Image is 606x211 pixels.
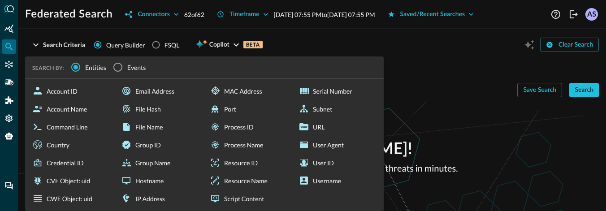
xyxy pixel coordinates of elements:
button: Timeframe [212,7,274,22]
div: Group Name [117,154,203,172]
div: Query Agent [2,129,16,143]
div: URL [295,118,380,136]
div: Save Search [523,85,556,96]
div: Process ID [206,118,291,136]
div: Username [295,172,380,189]
div: User ID [295,154,380,172]
span: Events [127,63,146,72]
div: AS [585,8,598,21]
button: Help [549,7,563,22]
div: Script Content [206,189,291,207]
span: Entities [85,63,106,72]
div: Summary Insights [2,22,16,36]
div: Pipelines [2,75,16,90]
p: 62 of 62 [184,10,204,19]
div: Group ID [117,136,203,154]
div: FSQL [164,40,180,50]
button: Saved/Recent Searches [382,7,480,22]
p: BETA [243,41,263,48]
div: Resource ID [206,154,291,172]
div: Subnet [295,100,380,118]
div: Connectors [2,57,16,72]
div: Clear Search [558,39,593,51]
p: [DATE] 07:55 PM to [DATE] 07:55 PM [274,10,375,19]
div: Email Address [117,82,203,100]
div: Federated Search [2,39,16,54]
span: Query Builder [106,40,145,50]
div: CWE Object: uid [29,189,114,207]
div: Hostname [117,172,203,189]
div: Port [206,100,291,118]
div: Search Criteria [43,39,85,51]
div: Connectors [138,9,169,20]
button: Search Criteria [25,38,91,52]
div: Search [575,85,593,96]
div: Serial Number [295,82,380,100]
div: Settings [2,111,16,125]
div: MAC Address [206,82,291,100]
div: User Agent [295,136,380,154]
div: Account ID [29,82,114,100]
div: Credential ID [29,154,114,172]
button: CopilotBETA [190,38,268,52]
div: IP Address [117,189,203,207]
div: CVE Object: uid [29,172,114,189]
div: Account Name [29,100,114,118]
button: Clear Search [540,38,599,52]
button: Save Search [517,83,562,97]
button: Connectors [120,7,184,22]
div: Country [29,136,114,154]
span: Copilot [209,39,229,51]
div: Addons [2,93,17,108]
div: File Hash [117,100,203,118]
div: Chat [2,179,16,193]
div: Timeframe [229,9,260,20]
div: Command Line [29,118,114,136]
div: Saved/Recent Searches [400,9,465,20]
button: Logout [567,7,581,22]
div: Process Name [206,136,291,154]
span: SEARCH BY: [32,65,64,71]
h1: Federated Search [25,7,113,22]
div: File Name [117,118,203,136]
button: Search [569,83,599,97]
div: Resource Name [206,172,291,189]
